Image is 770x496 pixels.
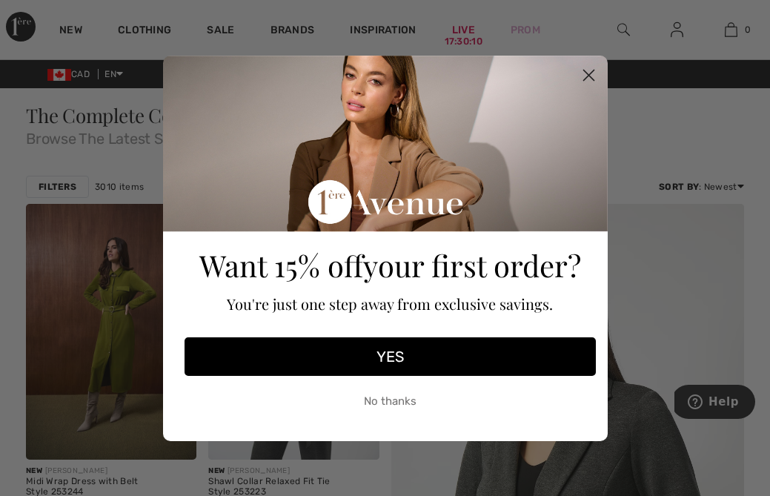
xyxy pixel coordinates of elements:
[199,245,363,285] span: Want 15% off
[185,383,596,420] button: No thanks
[185,337,596,376] button: YES
[363,245,581,285] span: your first order?
[34,10,64,24] span: Help
[227,294,553,314] span: You're just one step away from exclusive savings.
[576,62,602,88] button: Close dialog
